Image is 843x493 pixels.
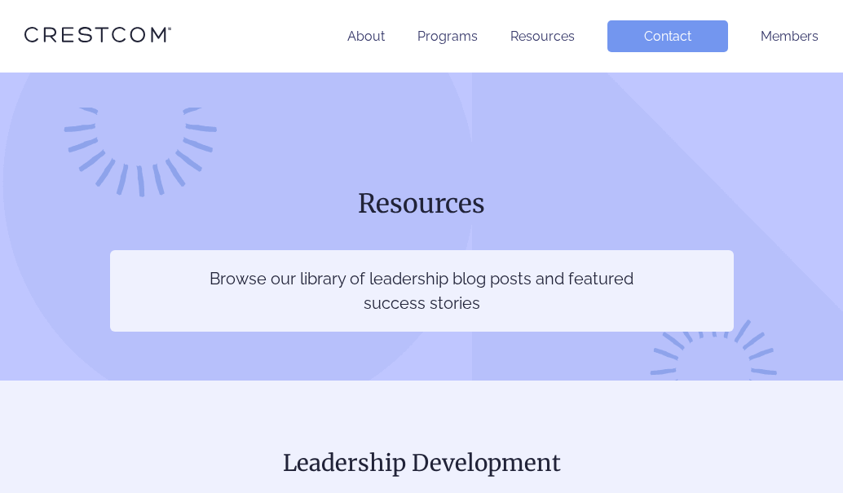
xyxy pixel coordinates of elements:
[110,187,734,221] h1: Resources
[209,266,635,315] p: Browse our library of leadership blog posts and featured success stories
[510,29,575,44] a: Resources
[347,29,385,44] a: About
[417,29,478,44] a: Programs
[607,20,728,52] a: Contact
[761,29,819,44] a: Members
[24,446,819,480] h2: Leadership Development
